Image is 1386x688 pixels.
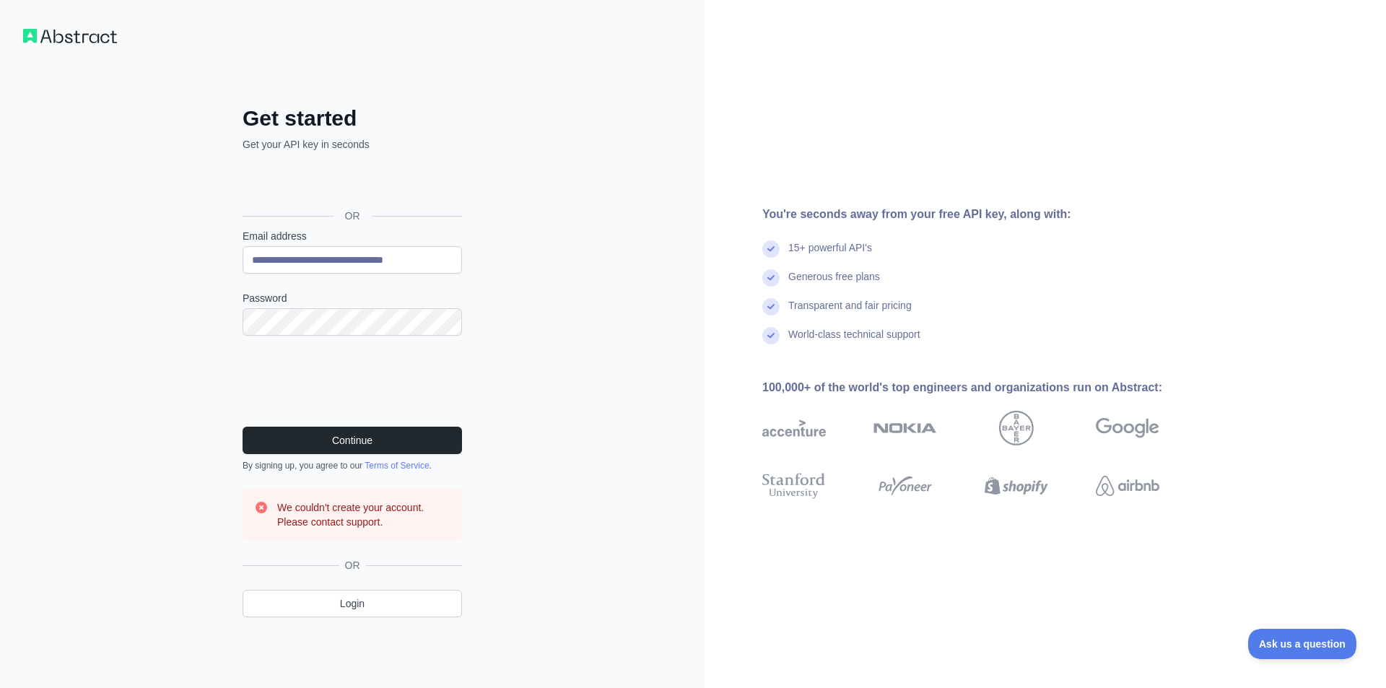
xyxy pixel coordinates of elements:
img: bayer [999,411,1034,445]
img: google [1096,411,1159,445]
div: You're seconds away from your free API key, along with: [762,206,1206,223]
h2: Get started [243,105,462,131]
img: airbnb [1096,470,1159,502]
img: check mark [762,240,780,258]
img: stanford university [762,470,826,502]
div: Transparent and fair pricing [788,298,912,327]
div: World-class technical support [788,327,920,356]
label: Email address [243,229,462,243]
div: Generous free plans [788,269,880,298]
img: check mark [762,327,780,344]
button: Continue [243,427,462,454]
img: payoneer [873,470,937,502]
iframe: Toggle Customer Support [1248,629,1357,659]
span: OR [334,209,372,223]
div: 100,000+ of the world's top engineers and organizations run on Abstract: [762,379,1206,396]
img: check mark [762,298,780,315]
a: Terms of Service [365,461,429,471]
img: check mark [762,269,780,287]
span: OR [339,558,366,572]
img: shopify [985,470,1048,502]
p: Get your API key in seconds [243,137,462,152]
img: Workflow [23,29,117,43]
div: 15+ powerful API's [788,240,872,269]
label: Password [243,291,462,305]
iframe: reCAPTCHA [243,353,462,409]
img: nokia [873,411,937,445]
div: By signing up, you agree to our . [243,460,462,471]
img: accenture [762,411,826,445]
h3: We couldn't create your account. Please contact support. [277,500,450,529]
iframe: Sign in with Google Button [235,167,466,199]
a: Login [243,590,462,617]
